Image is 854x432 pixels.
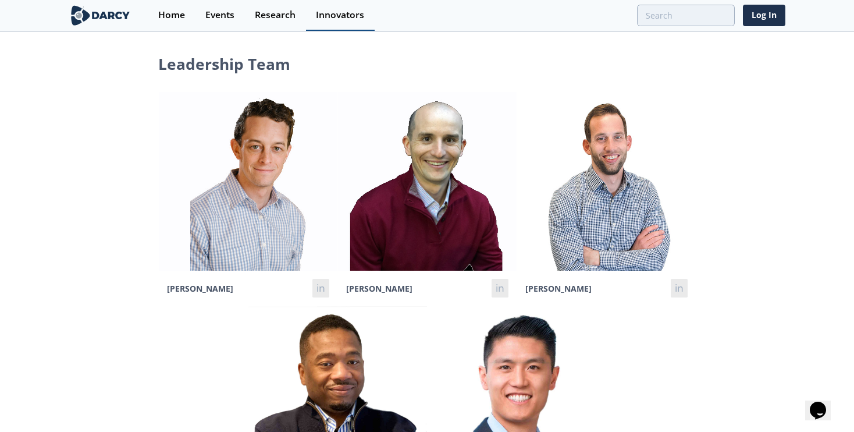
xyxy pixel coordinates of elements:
img: Phil Kantor [338,92,517,271]
a: Log In [743,5,785,26]
div: Events [205,10,234,20]
img: Sam Long [159,92,337,271]
div: Research [255,10,296,20]
img: Lennart Huijbers [517,92,696,271]
a: fusion-linkedin [671,279,688,298]
div: Home [158,10,185,20]
span: [PERSON_NAME] [167,283,233,294]
span: [PERSON_NAME] [525,283,592,294]
a: fusion-linkedin [312,279,329,298]
input: Advanced Search [637,5,735,26]
div: Innovators [316,10,364,20]
h1: Leadership Team [158,53,696,76]
span: [PERSON_NAME] [346,283,412,294]
a: fusion-linkedin [492,279,508,298]
img: logo-wide.svg [69,5,132,26]
iframe: chat widget [805,385,842,420]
